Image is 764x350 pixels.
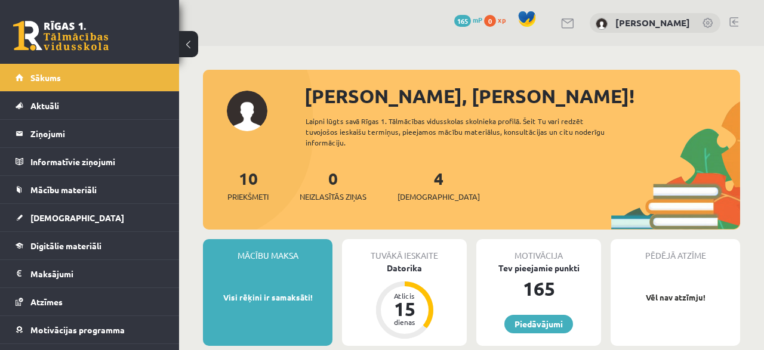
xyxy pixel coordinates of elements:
div: Datorika [342,262,467,274]
div: 165 [476,274,601,303]
div: dienas [387,318,423,326]
span: 165 [454,15,471,27]
div: Atlicis [387,292,423,299]
a: 165 mP [454,15,482,24]
span: Mācību materiāli [30,184,97,195]
a: Datorika Atlicis 15 dienas [342,262,467,340]
span: [DEMOGRAPHIC_DATA] [398,191,480,203]
span: Motivācijas programma [30,324,125,335]
a: Mācību materiāli [16,176,164,203]
a: Atzīmes [16,288,164,315]
a: [DEMOGRAPHIC_DATA] [16,204,164,231]
img: Haralds Romanovskis [596,18,608,30]
span: Atzīmes [30,296,63,307]
span: Neizlasītās ziņas [300,191,366,203]
span: Aktuāli [30,100,59,111]
a: Ziņojumi [16,120,164,147]
div: Laipni lūgts savā Rīgas 1. Tālmācības vidusskolas skolnieka profilā. Šeit Tu vari redzēt tuvojošo... [306,116,628,148]
div: Pēdējā atzīme [611,239,740,262]
a: Aktuāli [16,92,164,119]
a: Informatīvie ziņojumi [16,148,164,175]
a: Piedāvājumi [504,315,573,333]
p: Vēl nav atzīmju! [617,292,734,303]
div: Tev pieejamie punkti [476,262,601,274]
a: 0 xp [484,15,512,24]
div: [PERSON_NAME], [PERSON_NAME]! [304,82,740,110]
a: Motivācijas programma [16,316,164,343]
span: Digitālie materiāli [30,240,101,251]
legend: Maksājumi [30,260,164,287]
a: 4[DEMOGRAPHIC_DATA] [398,168,480,203]
p: Visi rēķini ir samaksāti! [209,292,326,303]
div: Motivācija [476,239,601,262]
legend: Ziņojumi [30,120,164,147]
span: Priekšmeti [227,191,269,203]
span: xp [498,15,506,24]
span: mP [473,15,482,24]
a: Sākums [16,64,164,91]
a: Maksājumi [16,260,164,287]
a: 0Neizlasītās ziņas [300,168,366,203]
div: Tuvākā ieskaite [342,239,467,262]
div: Mācību maksa [203,239,332,262]
div: 15 [387,299,423,318]
span: Sākums [30,72,61,83]
span: [DEMOGRAPHIC_DATA] [30,212,124,223]
a: Digitālie materiāli [16,232,164,259]
a: 10Priekšmeti [227,168,269,203]
legend: Informatīvie ziņojumi [30,148,164,175]
a: [PERSON_NAME] [615,17,690,29]
a: Rīgas 1. Tālmācības vidusskola [13,21,109,51]
span: 0 [484,15,496,27]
